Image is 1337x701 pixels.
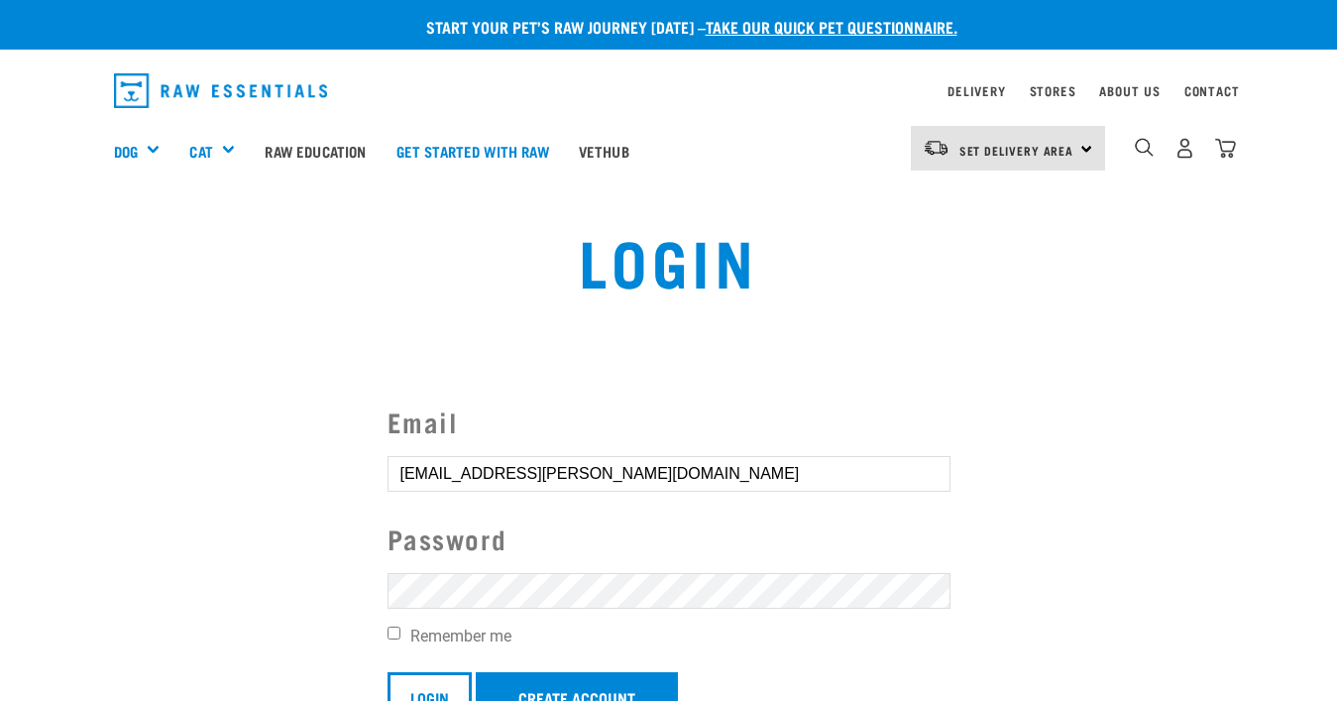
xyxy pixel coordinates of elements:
[564,111,644,190] a: Vethub
[1099,87,1160,94] a: About Us
[959,147,1074,154] span: Set Delivery Area
[114,73,328,108] img: Raw Essentials Logo
[259,224,1078,295] h1: Login
[1135,138,1154,157] img: home-icon-1@2x.png
[947,87,1005,94] a: Delivery
[114,140,138,163] a: Dog
[1174,138,1195,159] img: user.png
[382,111,564,190] a: Get started with Raw
[250,111,381,190] a: Raw Education
[189,140,212,163] a: Cat
[1184,87,1240,94] a: Contact
[98,65,1240,116] nav: dropdown navigation
[923,139,949,157] img: van-moving.png
[1030,87,1076,94] a: Stores
[1215,138,1236,159] img: home-icon@2x.png
[706,22,957,31] a: take our quick pet questionnaire.
[388,627,400,640] input: Remember me
[388,625,950,648] label: Remember me
[388,519,950,559] label: Password
[388,402,950,442] label: Email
